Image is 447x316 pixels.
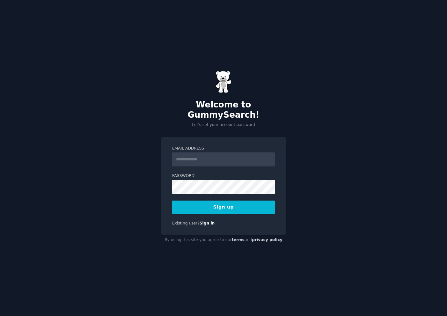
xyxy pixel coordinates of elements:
button: Sign up [172,201,275,214]
a: privacy policy [252,238,282,242]
span: Existing user? [172,221,200,225]
a: Sign in [200,221,215,225]
label: Email Address [172,146,275,151]
div: By using this site you agree to our and [161,235,286,245]
a: terms [232,238,245,242]
p: Let's set your account password [161,122,286,128]
h2: Welcome to GummySearch! [161,100,286,120]
label: Password [172,173,275,179]
img: Gummy Bear [216,71,231,93]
